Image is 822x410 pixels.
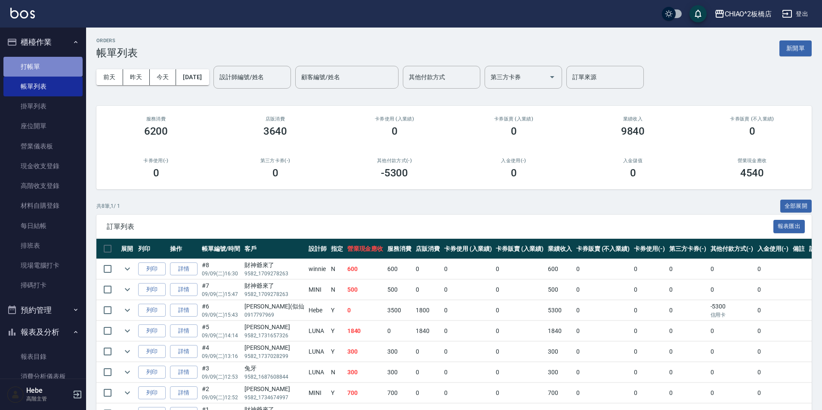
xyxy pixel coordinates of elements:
td: 0 [632,383,667,403]
td: #3 [200,362,242,382]
h2: 第三方卡券(-) [226,158,324,163]
td: 3500 [385,300,414,321]
td: 300 [546,362,574,382]
h2: 營業現金應收 [703,158,801,163]
a: 詳情 [170,345,198,358]
img: Person [7,386,24,403]
td: 500 [546,280,574,300]
td: 0 [632,300,667,321]
th: 卡券使用 (入業績) [442,239,494,259]
button: save [689,5,707,22]
td: 0 [632,362,667,382]
p: 09/09 (二) 16:30 [202,270,240,277]
a: 現金收支登錄 [3,156,83,176]
div: [PERSON_NAME] [244,323,304,332]
button: expand row [121,304,134,317]
p: 9582_1687608844 [244,373,304,381]
td: 0 [414,259,442,279]
th: 客戶 [242,239,306,259]
td: LUNA [306,321,329,341]
h2: 入金使用(-) [464,158,563,163]
td: #5 [200,321,242,341]
td: LUNA [306,342,329,362]
td: 300 [345,362,386,382]
td: 0 [442,362,494,382]
button: expand row [121,262,134,275]
button: Open [545,70,559,84]
a: 高階收支登錄 [3,176,83,196]
td: 0 [574,321,632,341]
td: N [329,259,345,279]
div: 財神爺來了 [244,281,304,290]
button: 登出 [779,6,812,22]
td: 0 [574,259,632,279]
td: 0 [385,321,414,341]
p: 09/09 (二) 14:14 [202,332,240,339]
a: 詳情 [170,262,198,276]
th: 列印 [136,239,168,259]
h2: 入金儲值 [584,158,682,163]
td: 0 [667,342,708,362]
td: 0 [442,259,494,279]
td: #4 [200,342,242,362]
td: 600 [385,259,414,279]
td: MINI [306,280,329,300]
td: 1800 [414,300,442,321]
td: 1840 [345,321,386,341]
th: 卡券販賣 (入業績) [494,239,546,259]
h3: 0 [511,167,517,179]
td: 1840 [414,321,442,341]
h2: 店販消費 [226,116,324,122]
td: 1840 [546,321,574,341]
td: LUNA [306,362,329,382]
td: 0 [574,362,632,382]
a: 營業儀表板 [3,136,83,156]
p: 共 8 筆, 1 / 1 [96,202,120,210]
td: 0 [494,342,546,362]
h2: 卡券使用 (入業績) [345,116,444,122]
button: 報表匯出 [773,220,805,233]
p: 09/09 (二) 15:47 [202,290,240,298]
span: 訂單列表 [107,222,773,231]
td: #7 [200,280,242,300]
p: 9582_1709278263 [244,290,304,298]
button: 列印 [138,283,166,296]
button: expand row [121,366,134,379]
td: 0 [708,321,756,341]
td: winnie [306,259,329,279]
h2: 其他付款方式(-) [345,158,444,163]
a: 詳情 [170,283,198,296]
th: 備註 [791,239,807,259]
h3: 0 [272,167,278,179]
a: 材料自購登錄 [3,196,83,216]
td: 0 [494,362,546,382]
button: 前天 [96,69,123,85]
th: 店販消費 [414,239,442,259]
th: 營業現金應收 [345,239,386,259]
th: 服務消費 [385,239,414,259]
button: 列印 [138,304,166,317]
button: 列印 [138,366,166,379]
td: 600 [546,259,574,279]
a: 詳情 [170,366,198,379]
h3: 0 [749,125,755,137]
h3: 0 [511,125,517,137]
td: 700 [385,383,414,403]
td: Y [329,342,345,362]
td: 700 [345,383,386,403]
td: 5300 [546,300,574,321]
td: #6 [200,300,242,321]
h3: 0 [630,167,636,179]
td: 0 [708,383,756,403]
h3: -5300 [381,167,408,179]
td: 0 [442,321,494,341]
td: 0 [414,342,442,362]
td: 0 [414,383,442,403]
td: 0 [632,321,667,341]
td: #2 [200,383,242,403]
td: 300 [385,342,414,362]
td: 0 [708,362,756,382]
td: 300 [546,342,574,362]
a: 打帳單 [3,57,83,77]
td: 600 [345,259,386,279]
